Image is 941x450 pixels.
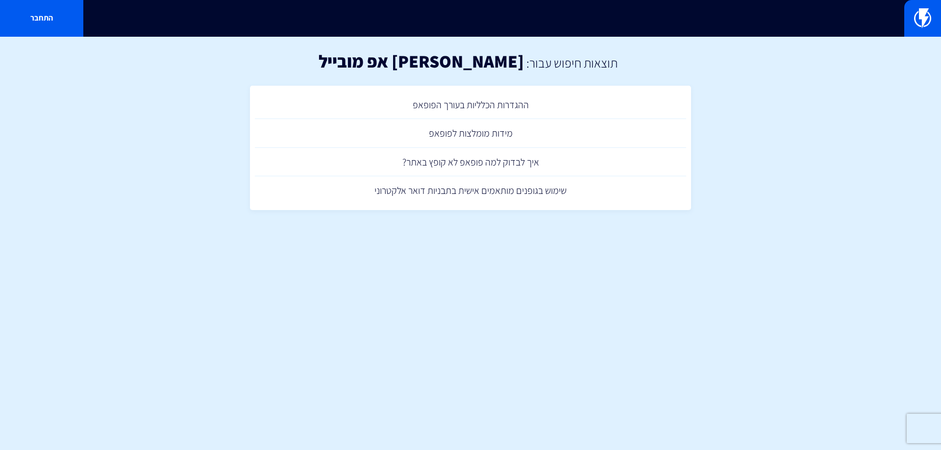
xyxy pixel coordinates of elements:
[524,56,618,70] h2: תוצאות חיפוש עבור:
[255,91,686,119] a: ההגדרות הכלליות בעורך הפופאפ
[255,148,686,177] a: איך לבדוק למה פופאפ לא קופץ באתר?
[255,176,686,205] a: שימוש בגופנים מותאמים אישית בתבניות דואר אלקטרוני
[255,119,686,148] a: מידות מומלצות לפופאפ
[319,51,524,71] h1: [PERSON_NAME] אפ מובייל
